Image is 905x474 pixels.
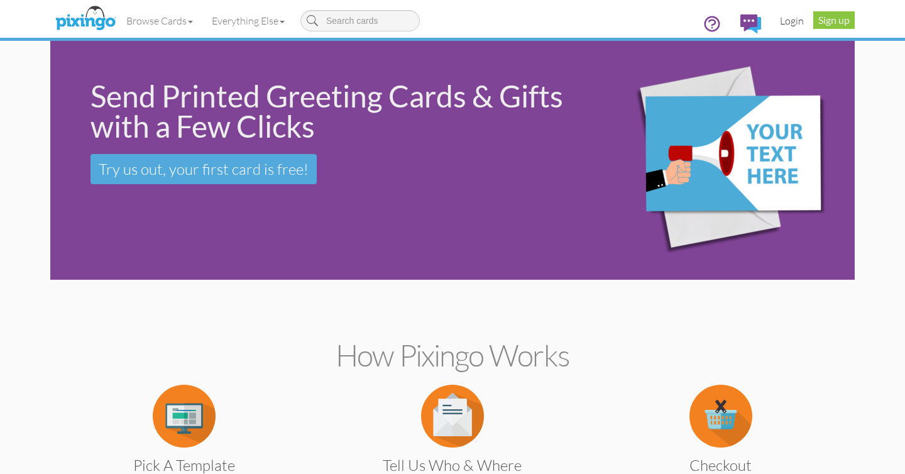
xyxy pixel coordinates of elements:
[153,385,216,448] img: item.alt
[90,81,576,141] div: Send Printed Greeting Cards & Gifts with a Few Clicks
[594,44,852,277] img: eb544e90-0942-4412-bfe0-c610d3f4da7c.png
[72,339,833,372] h2: How Pixingo works
[90,154,317,184] a: Try us out, your first card is free!
[52,3,119,35] img: pixingo logo
[82,457,287,473] h3: Pick a Template
[740,14,761,33] img: comments.svg
[813,11,855,29] a: Sign up
[202,5,294,36] a: Everything Else
[99,160,309,179] span: Try us out, your first card is free!
[349,457,555,473] h3: Tell us Who & Where
[300,10,420,31] input: Search cards
[771,5,813,36] a: Login
[421,385,484,448] img: item.alt
[117,5,202,36] a: Browse Cards
[689,385,752,448] img: item.alt
[618,457,823,473] h3: Checkout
